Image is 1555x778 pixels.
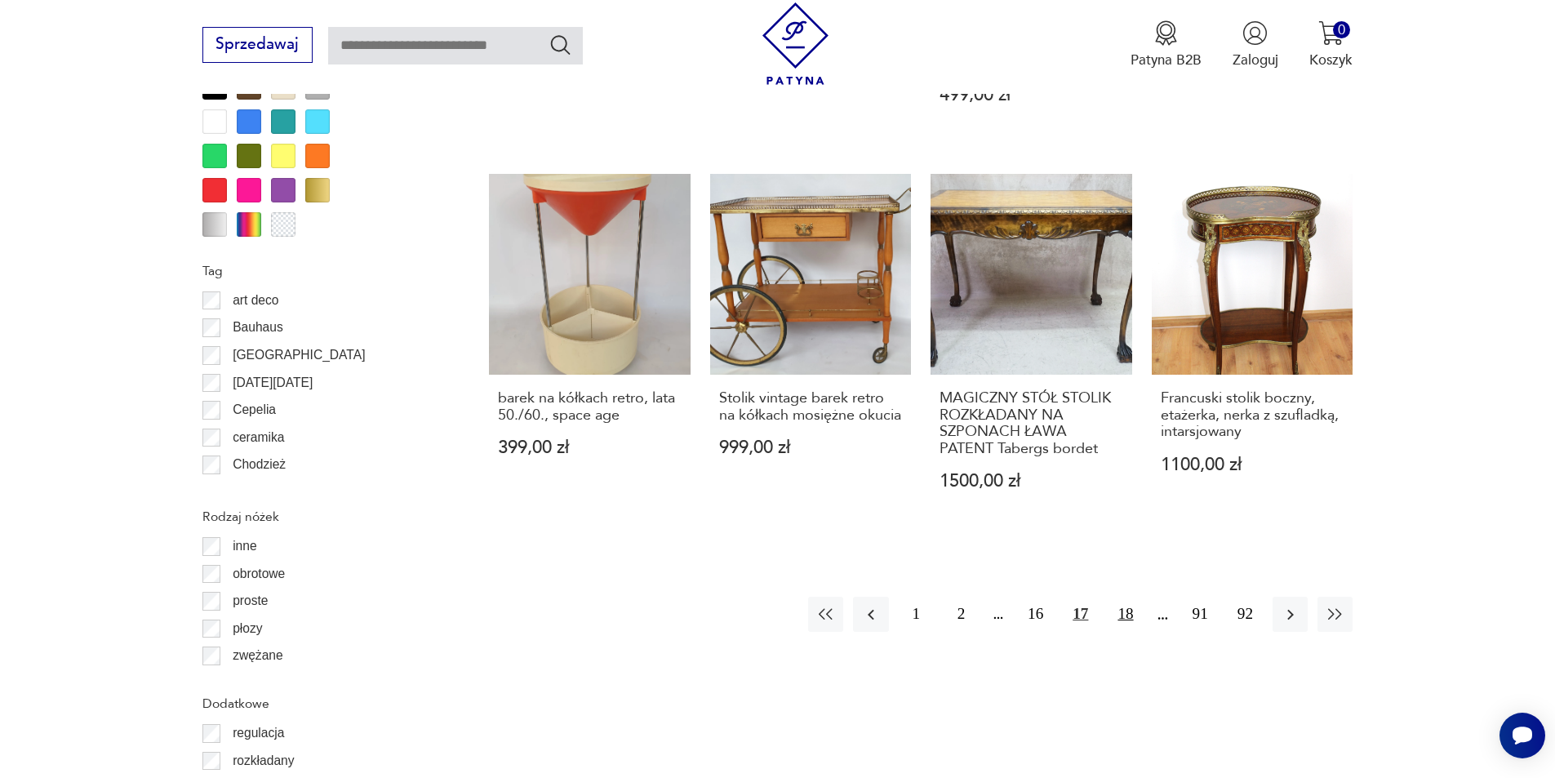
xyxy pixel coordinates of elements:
[233,645,283,666] p: zwężane
[1161,390,1344,440] h3: Francuski stolik boczny, etażerka, nerka z szufladką, intarsjowany
[233,590,268,611] p: proste
[719,439,903,456] p: 999,00 zł
[233,536,256,557] p: inne
[1108,597,1143,632] button: 18
[1152,174,1353,528] a: Francuski stolik boczny, etażerka, nerka z szufladką, intarsjowanyFrancuski stolik boczny, etażer...
[233,482,282,503] p: Ćmielów
[940,390,1123,457] h3: MAGICZNY STÓŁ STOLIK ROZKŁADANY NA SZPONACH ŁAWA PATENT Tabergs bordet
[1153,20,1179,46] img: Ikona medalu
[1161,456,1344,473] p: 1100,00 zł
[940,87,1123,104] p: 499,00 zł
[719,390,903,424] h3: Stolik vintage barek retro na kółkach mosiężne okucia
[1309,51,1353,69] p: Koszyk
[549,33,572,56] button: Szukaj
[1233,51,1278,69] p: Zaloguj
[498,390,682,424] h3: barek na kółkach retro, lata 50./60., space age
[1131,20,1202,69] a: Ikona medaluPatyna B2B
[233,722,284,744] p: regulacja
[940,473,1123,490] p: 1500,00 zł
[1309,20,1353,69] button: 0Koszyk
[233,345,365,366] p: [GEOGRAPHIC_DATA]
[1242,20,1268,46] img: Ikonka użytkownika
[202,506,442,527] p: Rodzaj nóżek
[233,372,313,393] p: [DATE][DATE]
[710,174,912,528] a: Stolik vintage barek retro na kółkach mosiężne okuciaStolik vintage barek retro na kółkach mosięż...
[233,618,262,639] p: płozy
[1228,597,1263,632] button: 92
[233,750,294,771] p: rozkładany
[1018,597,1053,632] button: 16
[233,399,276,420] p: Cepelia
[1183,597,1218,632] button: 91
[233,317,283,338] p: Bauhaus
[1499,713,1545,758] iframe: Smartsupp widget button
[899,597,934,632] button: 1
[233,427,284,448] p: ceramika
[1131,51,1202,69] p: Patyna B2B
[1233,20,1278,69] button: Zaloguj
[498,439,682,456] p: 399,00 zł
[202,27,313,63] button: Sprzedawaj
[944,597,979,632] button: 2
[1318,20,1344,46] img: Ikona koszyka
[931,174,1132,528] a: MAGICZNY STÓŁ STOLIK ROZKŁADANY NA SZPONACH ŁAWA PATENT Tabergs bordetMAGICZNY STÓŁ STOLIK ROZKŁA...
[202,39,313,52] a: Sprzedawaj
[1063,597,1098,632] button: 17
[233,563,285,585] p: obrotowe
[233,454,286,475] p: Chodzież
[754,2,837,85] img: Patyna - sklep z meblami i dekoracjami vintage
[202,260,442,282] p: Tag
[489,174,691,528] a: barek na kółkach retro, lata 50./60., space agebarek na kółkach retro, lata 50./60., space age399...
[233,290,278,311] p: art deco
[1333,21,1350,38] div: 0
[202,693,442,714] p: Dodatkowe
[1131,20,1202,69] button: Patyna B2B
